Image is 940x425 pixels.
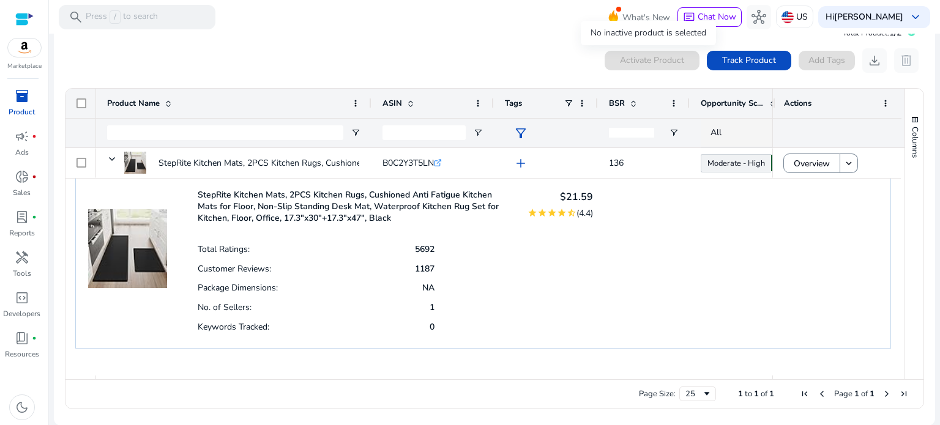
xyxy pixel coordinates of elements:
[15,89,29,103] span: inventory_2
[15,250,29,265] span: handyman
[794,151,830,176] span: Overview
[870,388,875,399] span: 1
[576,207,593,219] span: (4.4)
[32,336,37,341] span: fiber_manual_record
[817,389,827,399] div: Previous Page
[707,51,791,70] button: Track Product
[107,125,343,140] input: Product Name Filter Input
[13,268,31,279] p: Tools
[5,349,39,360] p: Resources
[738,388,743,399] span: 1
[861,388,868,399] span: of
[761,388,767,399] span: of
[15,147,29,158] p: Ads
[747,5,771,29] button: hub
[9,106,35,117] p: Product
[8,39,41,57] img: amazon.svg
[769,388,774,399] span: 1
[32,174,37,179] span: fiber_manual_record
[513,156,528,171] span: add
[781,11,794,23] img: us.svg
[382,157,434,169] span: B0C2Y3T5LN
[796,6,808,28] p: US
[834,388,852,399] span: Page
[557,208,567,218] mat-icon: star
[800,389,810,399] div: First Page
[110,10,121,24] span: /
[685,388,702,399] div: 25
[124,152,146,174] img: 51V1BHC9wWL._AC_US100_.jpg
[609,157,624,169] span: 136
[882,389,892,399] div: Next Page
[32,134,37,139] span: fiber_manual_record
[3,308,40,319] p: Developers
[722,54,776,67] span: Track Product
[908,10,923,24] span: keyboard_arrow_down
[701,98,764,109] span: Opportunity Score
[843,158,854,169] mat-icon: keyboard_arrow_down
[15,169,29,184] span: donut_small
[198,189,512,224] p: StepRite Kitchen Mats, 2PCS Kitchen Rugs, Cushioned Anti Fatigue Kitchen Mats for Floor, Non-Slip...
[198,243,250,255] p: Total Ratings:
[351,128,360,138] button: Open Filter Menu
[771,155,775,171] span: 73.57
[159,150,420,176] p: StepRite Kitchen Mats, 2PCS Kitchen Rugs, Cushioned Anti Fatigue...
[528,208,537,218] mat-icon: star
[754,388,759,399] span: 1
[745,388,752,399] span: to
[198,263,271,275] p: Customer Reviews:
[862,48,887,73] button: download
[15,210,29,224] span: lab_profile
[13,187,31,198] p: Sales
[784,98,811,109] span: Actions
[15,129,29,144] span: campaign
[609,98,625,109] span: BSR
[88,185,167,288] img: 51V1BHC9wWL._AC_US100_.jpg
[415,243,435,255] p: 5692
[826,13,903,21] p: Hi
[677,7,742,27] button: chatChat Now
[198,301,252,313] p: No. of Sellers:
[639,388,676,399] div: Page Size:
[7,62,42,71] p: Marketplace
[683,12,695,24] span: chat
[32,215,37,220] span: fiber_manual_record
[899,389,909,399] div: Last Page
[547,208,557,218] mat-icon: star
[69,10,83,24] span: search
[86,10,158,24] p: Press to search
[473,128,483,138] button: Open Filter Menu
[382,125,466,140] input: ASIN Filter Input
[909,127,920,158] span: Columns
[669,128,679,138] button: Open Filter Menu
[752,10,766,24] span: hub
[382,98,402,109] span: ASIN
[107,98,160,109] span: Product Name
[701,154,771,172] a: Moderate - High
[15,400,29,415] span: dark_mode
[622,7,670,28] span: What's New
[537,208,547,218] mat-icon: star
[198,282,278,294] p: Package Dimensions:
[698,11,736,23] span: Chat Now
[505,98,522,109] span: Tags
[867,53,882,68] span: download
[528,191,593,203] h4: $21.59
[430,301,435,313] p: 1
[15,290,29,305] span: code_blocks
[854,388,859,399] span: 1
[415,263,435,275] p: 1187
[834,11,903,23] b: [PERSON_NAME]
[567,208,576,218] mat-icon: star_half
[783,153,840,173] button: Overview
[711,127,722,138] span: All
[198,321,269,333] p: Keywords Tracked:
[679,386,716,401] div: Page Size
[581,21,716,45] div: No inactive product is selected
[430,321,435,333] p: 0
[422,282,435,294] p: NA
[513,126,528,141] span: filter_alt
[9,227,35,238] p: Reports
[15,331,29,346] span: book_4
